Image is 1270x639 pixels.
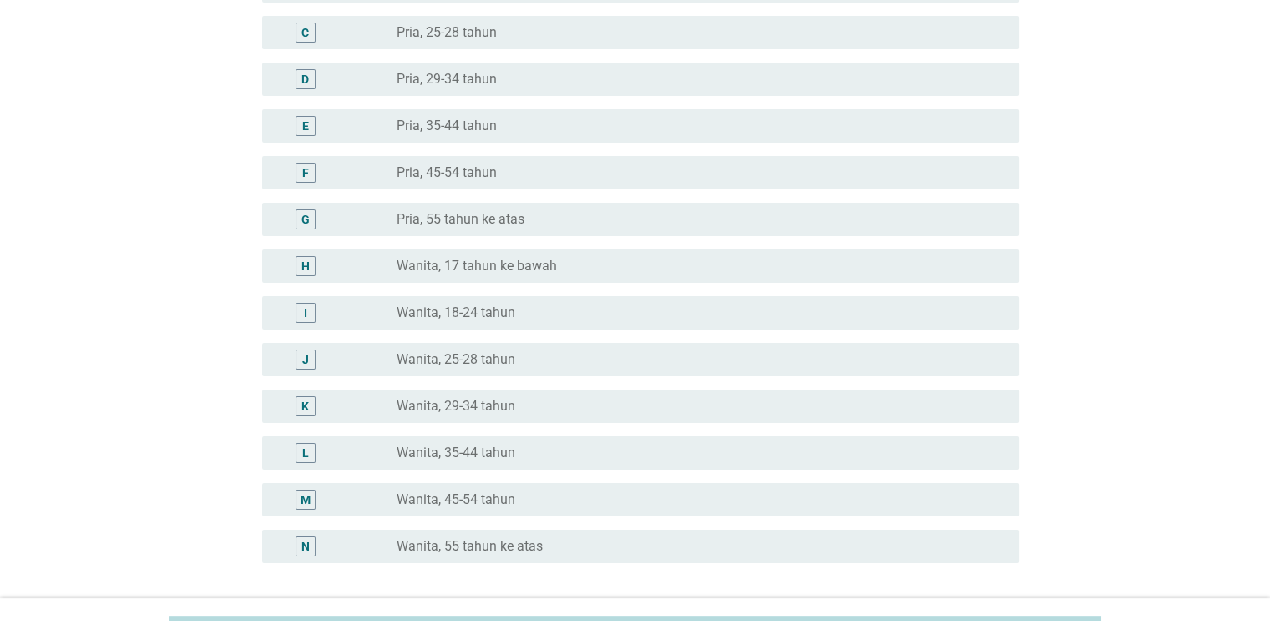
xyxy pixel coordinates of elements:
[302,164,309,181] div: F
[397,211,524,228] label: Pria, 55 tahun ke atas
[301,537,310,555] div: N
[301,23,309,41] div: C
[302,444,309,461] div: L
[397,118,497,134] label: Pria, 35-44 tahun
[397,304,515,321] label: Wanita, 18-24 tahun
[301,210,310,228] div: G
[397,71,497,88] label: Pria, 29-34 tahun
[302,350,309,368] div: J
[301,257,310,274] div: H
[397,538,543,555] label: Wanita, 55 tahun ke atas
[302,117,309,134] div: E
[301,70,309,88] div: D
[397,164,497,181] label: Pria, 45-54 tahun
[397,491,515,508] label: Wanita, 45-54 tahun
[397,398,515,415] label: Wanita, 29-34 tahun
[304,304,307,321] div: I
[397,24,497,41] label: Pria, 25-28 tahun
[301,397,309,415] div: K
[397,258,557,274] label: Wanita, 17 tahun ke bawah
[397,351,515,368] label: Wanita, 25-28 tahun
[301,491,311,508] div: M
[397,445,515,461] label: Wanita, 35-44 tahun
